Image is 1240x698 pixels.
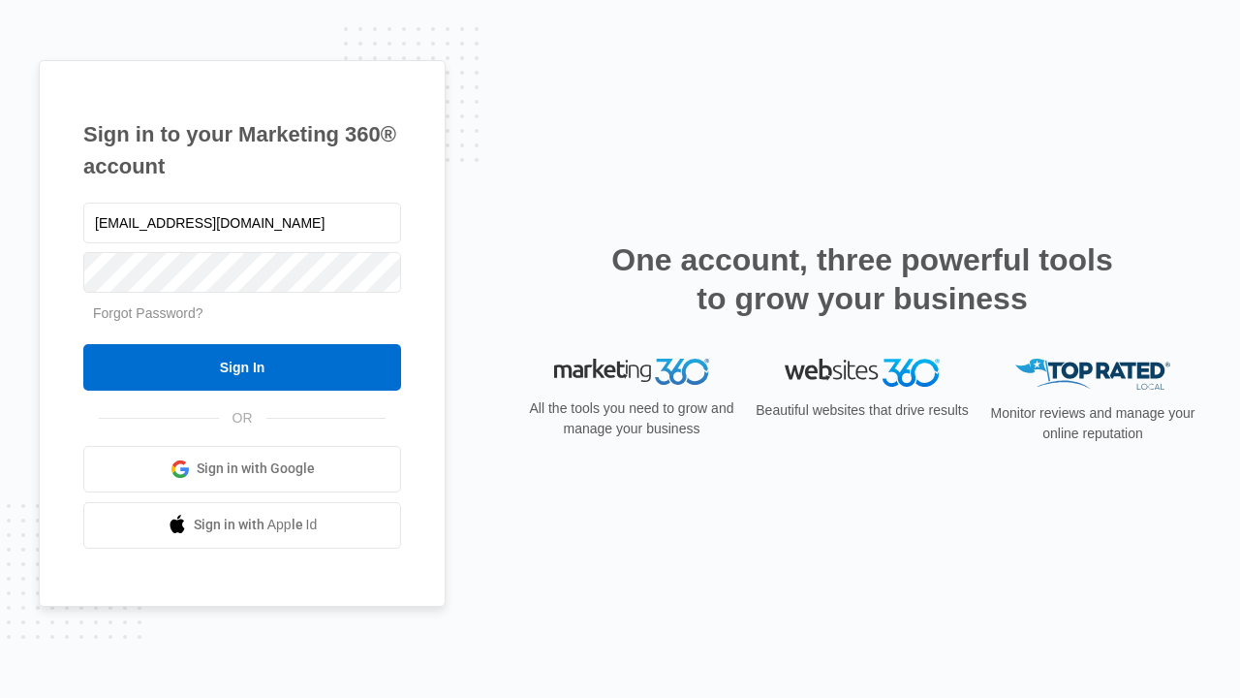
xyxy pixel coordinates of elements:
[523,398,740,439] p: All the tools you need to grow and manage your business
[83,118,401,182] h1: Sign in to your Marketing 360® account
[984,403,1201,444] p: Monitor reviews and manage your online reputation
[754,400,971,421] p: Beautiful websites that drive results
[83,344,401,391] input: Sign In
[83,446,401,492] a: Sign in with Google
[93,305,203,321] a: Forgot Password?
[194,515,318,535] span: Sign in with Apple Id
[1015,359,1170,391] img: Top Rated Local
[554,359,709,386] img: Marketing 360
[785,359,940,387] img: Websites 360
[605,240,1119,318] h2: One account, three powerful tools to grow your business
[83,502,401,549] a: Sign in with Apple Id
[197,459,315,479] span: Sign in with Google
[83,203,401,243] input: Email
[219,408,266,428] span: OR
